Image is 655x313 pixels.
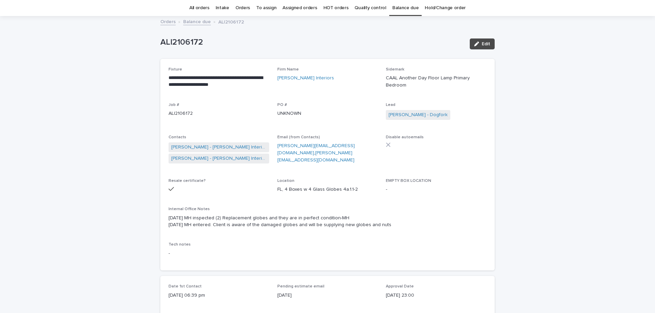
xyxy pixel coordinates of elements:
[169,179,206,183] span: Resale certificate?
[482,42,490,46] span: Edit
[277,75,334,82] a: [PERSON_NAME] Interiors
[169,242,191,247] span: Tech notes
[169,292,269,299] p: [DATE] 06:39 pm
[169,135,186,139] span: Contacts
[386,135,424,139] span: Disable autoemails
[386,284,414,288] span: Approval Date
[386,75,486,89] p: CAAL Another Day Floor Lamp Primary Bedroom
[386,67,404,72] span: Sidemark
[169,110,269,117] p: ALI2106172
[277,186,378,193] p: FL, 4 Boxes w 4 Glass Globes 4a.1.1-2
[171,155,266,162] a: [PERSON_NAME] - [PERSON_NAME] Interiors
[169,67,182,72] span: Fixture
[386,186,486,193] p: -
[160,37,464,47] p: ALI2106172
[171,144,266,151] a: [PERSON_NAME] - [PERSON_NAME] Interiors
[389,111,448,119] a: [PERSON_NAME] - Dogfork
[277,284,324,288] span: Pending estimate email
[277,142,378,163] p: ,
[277,143,355,155] a: [PERSON_NAME][EMAIL_ADDRESS][DOMAIN_NAME]
[218,18,244,25] p: ALI2106172
[160,17,176,25] a: Orders
[277,135,320,139] span: Email (from Contacts)
[169,207,210,211] span: Internal Office Notes
[386,179,431,183] span: EMPTY BOX LOCATION
[277,179,294,183] span: Location
[277,151,354,162] a: [PERSON_NAME][EMAIL_ADDRESS][DOMAIN_NAME]
[277,292,378,299] p: [DATE]
[169,284,202,288] span: Date 1st Contact
[277,110,378,117] p: UNKNOWN
[169,215,486,229] p: [DATE] MH inspected (2) Replacement globes and they are in perfect condition-MH [DATE] MH entered...
[183,17,211,25] a: Balance due
[277,67,299,72] span: Firm Name
[386,292,486,299] p: [DATE] 23:00
[169,250,486,257] p: -
[277,103,287,107] span: PO #
[470,38,495,49] button: Edit
[386,103,395,107] span: Lead
[169,103,179,107] span: Job #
